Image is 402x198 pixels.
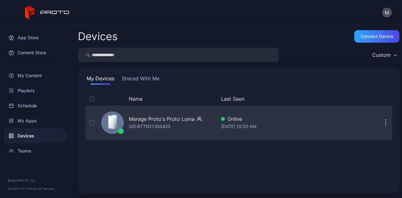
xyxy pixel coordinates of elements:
a: Content Store [4,45,66,60]
div: Update Device [315,95,372,103]
button: My Devices [85,75,116,85]
span: Version 1.13.1 • [8,187,28,190]
div: Merage Proto's Proto Luma [129,115,194,123]
a: Devices [4,128,66,143]
button: Name [129,95,143,103]
div: © 2025 PROTO, Inc. [8,178,62,183]
a: Teams [4,143,66,158]
div: [DATE] 10:50 AM [221,123,313,130]
a: Playlists [4,83,66,98]
a: Terms Of Service [28,187,54,190]
div: Connect device [361,34,393,39]
div: Online [221,115,313,123]
div: Options [379,95,392,103]
a: App Store [4,30,66,45]
h2: Devices [78,31,118,42]
button: Shared With Me [121,75,161,85]
div: SID: BTTN2130042S [129,123,171,130]
button: Last Seen [221,95,310,103]
a: My Apps [4,113,66,128]
a: Schedule [4,98,66,113]
button: Connect device [354,30,399,43]
button: Custom [369,48,399,62]
a: My Content [4,68,66,83]
div: Custom [372,52,391,58]
button: M [382,8,392,18]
